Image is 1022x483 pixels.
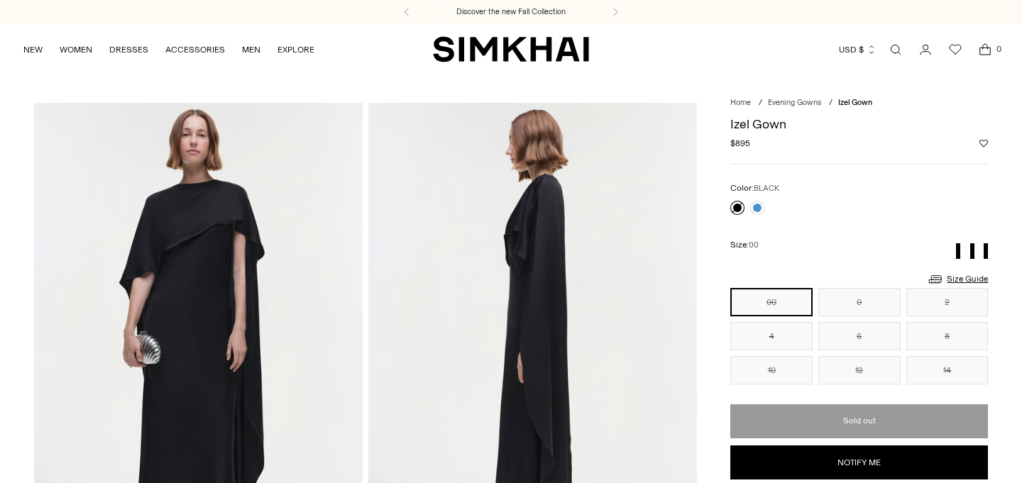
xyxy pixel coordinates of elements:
[768,98,821,107] a: Evening Gowns
[906,356,989,384] button: 14
[730,118,988,131] h1: Izel Gown
[456,6,566,18] a: Discover the new Fall Collection
[818,356,901,384] button: 12
[911,35,940,64] a: Go to the account page
[165,34,225,65] a: ACCESSORIES
[730,288,813,316] button: 00
[730,356,813,384] button: 10
[23,34,43,65] a: NEW
[906,288,989,316] button: 2
[881,35,910,64] a: Open search modal
[941,35,969,64] a: Wishlist
[749,240,759,250] span: 00
[730,182,779,195] label: Color:
[730,98,751,107] a: Home
[971,35,999,64] a: Open cart modal
[433,35,589,63] a: SIMKHAI
[927,270,988,288] a: Size Guide
[60,34,92,65] a: WOMEN
[730,137,750,150] span: $895
[839,34,877,65] button: USD $
[759,97,762,109] div: /
[242,34,260,65] a: MEN
[109,34,148,65] a: DRESSES
[818,322,901,350] button: 6
[818,288,901,316] button: 0
[906,322,989,350] button: 8
[730,445,988,479] button: Notify me
[730,97,988,109] nav: breadcrumbs
[278,34,314,65] a: EXPLORE
[754,184,779,193] span: BLACK
[730,322,813,350] button: 4
[979,139,988,148] button: Add to Wishlist
[992,43,1005,55] span: 0
[829,97,833,109] div: /
[730,238,759,252] label: Size:
[838,98,872,107] span: Izel Gown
